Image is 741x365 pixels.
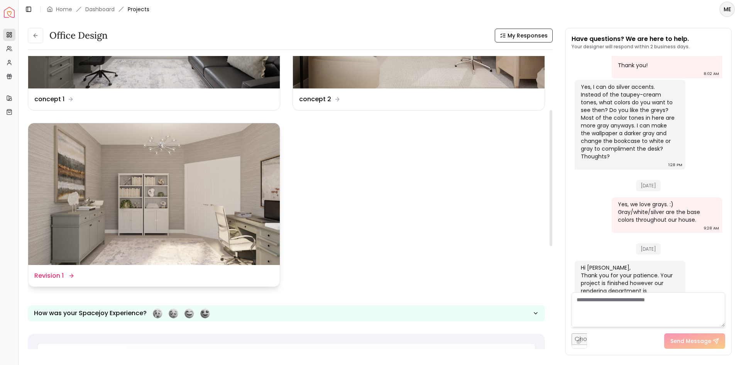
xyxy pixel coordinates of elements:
[34,309,147,318] p: How was your Spacejoy Experience?
[34,271,64,280] dd: Revision 1
[85,5,115,13] a: Dashboard
[56,5,72,13] a: Home
[668,161,682,169] div: 1:28 PM
[4,7,15,18] img: Spacejoy Logo
[581,83,678,160] div: Yes, I can do silver accents. Instead of the taupey-cream tones, what colors do you want to see t...
[572,44,690,50] p: Your designer will respond within 2 business days.
[47,5,149,13] nav: breadcrumb
[4,7,15,18] a: Spacejoy
[618,200,715,224] div: Yes, we love grays. :) Gray/white/silver are the base colors throughout our house.
[508,32,548,39] span: My Responses
[128,5,149,13] span: Projects
[34,95,64,104] dd: concept 1
[28,123,280,265] img: Revision 1
[704,70,719,78] div: 8:02 AM
[581,264,678,310] div: Hi [PERSON_NAME], Thank you for your patience. Your project is finished however our rendering dep...
[704,224,719,232] div: 9:28 AM
[299,95,331,104] dd: concept 2
[49,29,108,42] h3: Office design
[28,306,545,321] button: How was your Spacejoy Experience?Feeling terribleFeeling badFeeling goodFeeling awesome
[636,180,661,191] span: [DATE]
[495,29,553,42] button: My Responses
[572,34,690,44] p: Have questions? We are here to help.
[28,123,280,287] a: Revision 1Revision 1
[636,243,661,255] span: [DATE]
[719,2,735,17] button: ME
[720,2,734,16] span: ME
